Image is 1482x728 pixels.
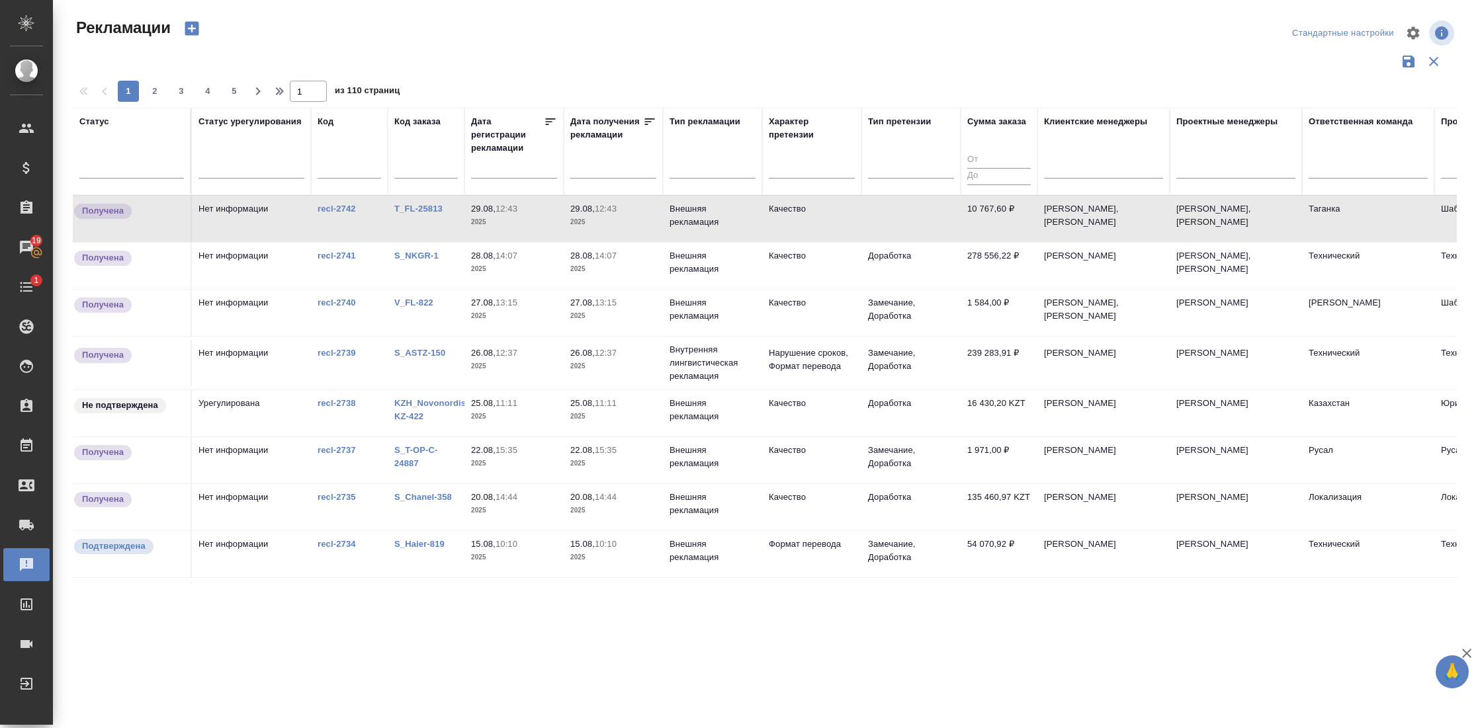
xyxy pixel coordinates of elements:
td: Замечание, Доработка [861,340,961,386]
td: Качество [762,390,861,436]
td: Урегулирована [192,581,311,627]
td: Технический [1302,243,1434,289]
td: Технический [1302,531,1434,577]
td: VIP клиенты [1302,581,1434,627]
td: Замечание, Доработка [861,437,961,483]
td: Доработка [861,243,961,289]
p: 2025 [471,216,557,229]
p: 2025 [570,410,656,423]
td: Внешняя рекламация [663,437,762,483]
button: 3 [171,81,192,102]
p: Получена [82,446,124,459]
td: Технический [1302,340,1434,386]
td: Нет информации [192,290,311,336]
p: 15:35 [595,445,617,455]
td: Качество [762,290,861,336]
span: 3 [171,85,192,98]
button: Сбросить фильтры [1421,49,1446,74]
p: 2025 [471,309,557,323]
p: Получена [82,251,124,264]
a: recl-2742 [318,204,356,214]
td: [PERSON_NAME] [1037,340,1170,386]
td: [PERSON_NAME] [1170,390,1302,436]
td: 54 070,92 ₽ [961,531,1037,577]
div: Дата получения рекламации [570,115,643,142]
p: 26.08, [471,348,496,358]
div: Клиентские менеджеры [1044,115,1147,128]
p: 26.08, [570,348,595,358]
td: Замечание, Доработка [861,531,961,577]
p: 14:07 [496,251,517,261]
td: Нет информации [192,196,311,242]
span: 1 [26,274,46,287]
p: 20.08, [471,492,496,502]
div: Ответственная команда [1309,115,1413,128]
td: [PERSON_NAME] [1170,531,1302,577]
input: До [967,168,1031,184]
td: Доработка [861,390,961,436]
a: recl-2739 [318,348,356,358]
p: 2025 [570,216,656,229]
td: [PERSON_NAME] [1037,437,1170,483]
td: 1 971,00 ₽ [961,437,1037,483]
p: 22.08, [570,445,595,455]
td: 1 017 073,60 ₽ [961,581,1037,627]
td: Внешняя рекламация [663,484,762,530]
div: Статус [79,115,109,128]
p: 15:35 [496,445,517,455]
td: Внутренняя лингвистическая рекламация [663,337,762,389]
p: 15.08, [471,539,496,549]
td: [PERSON_NAME] [1170,581,1302,627]
td: Нет информации [192,340,311,386]
td: Внешняя рекламация [663,531,762,577]
td: Локализация [1302,484,1434,530]
p: Получена [82,298,124,311]
td: Доработка [861,484,961,530]
p: 2025 [471,457,557,470]
button: Создать [176,17,208,40]
p: 12:37 [496,348,517,358]
td: Нарушение сроков, Формат перевода [762,340,861,386]
span: 🙏 [1441,658,1463,686]
p: 13:15 [595,298,617,307]
p: 2025 [471,360,557,373]
td: Нет информации [192,243,311,289]
span: из 110 страниц [335,83,400,102]
div: Проектные менеджеры [1176,115,1278,128]
td: Казахстан [1302,390,1434,436]
p: Подтверждена [82,540,146,553]
div: Дата регистрации рекламации [471,115,544,155]
td: [PERSON_NAME] [1302,290,1434,336]
td: [PERSON_NAME] [1037,390,1170,436]
button: 5 [224,81,245,102]
p: 2025 [570,457,656,470]
a: T_FL-25813 [394,204,443,214]
p: 2025 [570,551,656,564]
p: 11:11 [496,398,517,408]
a: V_FL-822 [394,298,433,307]
td: [PERSON_NAME] [1037,531,1170,577]
div: Тип претензии [868,115,931,128]
p: 2025 [570,263,656,276]
a: recl-2735 [318,492,356,502]
td: [PERSON_NAME], [PERSON_NAME] [1170,243,1302,289]
td: 135 460,97 KZT [961,484,1037,530]
div: Сумма заказа [967,115,1026,128]
button: 4 [197,81,218,102]
p: Не подтверждена [82,399,158,412]
span: 19 [24,234,49,247]
p: 2025 [570,504,656,517]
span: Рекламации [73,17,171,38]
p: 2025 [471,263,557,276]
p: 27.08, [570,298,595,307]
a: S_T-OP-C-24887 [394,445,438,468]
p: Получена [82,204,124,218]
p: 12:43 [496,204,517,214]
p: 11:11 [595,398,617,408]
a: S_NKGR-1 [394,251,439,261]
td: 10 767,60 ₽ [961,196,1037,242]
p: 28.08, [570,251,595,261]
p: 29.08, [570,204,595,214]
p: 20.08, [570,492,595,502]
td: Нет информации [192,437,311,483]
